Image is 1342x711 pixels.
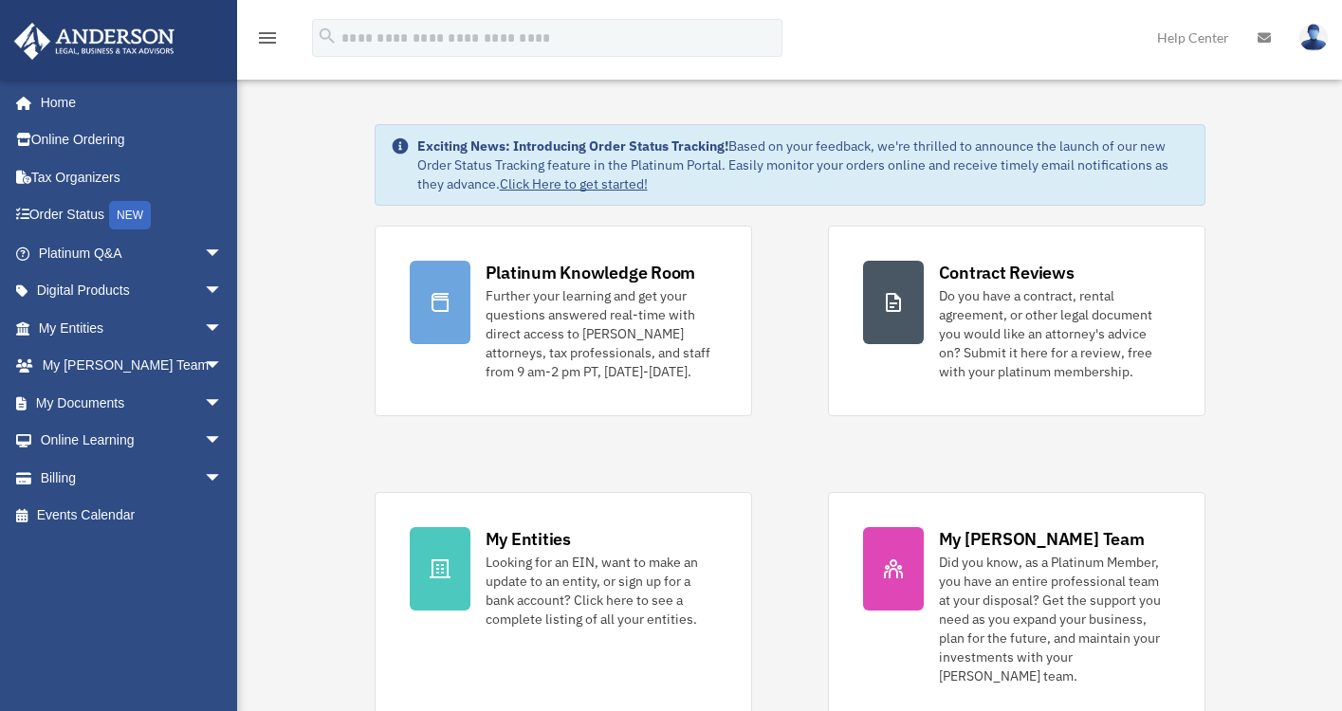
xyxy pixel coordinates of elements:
img: User Pic [1299,24,1328,51]
img: Anderson Advisors Platinum Portal [9,23,180,60]
a: Platinum Knowledge Room Further your learning and get your questions answered real-time with dire... [375,226,752,416]
span: arrow_drop_down [204,459,242,498]
div: Further your learning and get your questions answered real-time with direct access to [PERSON_NAM... [486,286,717,381]
a: Contract Reviews Do you have a contract, rental agreement, or other legal document you would like... [828,226,1205,416]
a: Online Ordering [13,121,251,159]
span: arrow_drop_down [204,422,242,461]
a: My Entitiesarrow_drop_down [13,309,251,347]
a: Platinum Q&Aarrow_drop_down [13,234,251,272]
a: Order StatusNEW [13,196,251,235]
a: Click Here to get started! [500,175,648,192]
div: Do you have a contract, rental agreement, or other legal document you would like an attorney's ad... [939,286,1170,381]
div: My [PERSON_NAME] Team [939,527,1145,551]
a: Home [13,83,242,121]
span: arrow_drop_down [204,309,242,348]
div: My Entities [486,527,571,551]
span: arrow_drop_down [204,234,242,273]
i: menu [256,27,279,49]
div: Platinum Knowledge Room [486,261,696,284]
a: My [PERSON_NAME] Teamarrow_drop_down [13,347,251,385]
strong: Exciting News: Introducing Order Status Tracking! [417,137,728,155]
a: My Documentsarrow_drop_down [13,384,251,422]
a: menu [256,33,279,49]
a: Tax Organizers [13,158,251,196]
a: Online Learningarrow_drop_down [13,422,251,460]
i: search [317,26,338,46]
a: Events Calendar [13,497,251,535]
div: NEW [109,201,151,229]
div: Looking for an EIN, want to make an update to an entity, or sign up for a bank account? Click her... [486,553,717,629]
span: arrow_drop_down [204,347,242,386]
div: Based on your feedback, we're thrilled to announce the launch of our new Order Status Tracking fe... [417,137,1189,193]
span: arrow_drop_down [204,272,242,311]
a: Digital Productsarrow_drop_down [13,272,251,310]
a: Billingarrow_drop_down [13,459,251,497]
span: arrow_drop_down [204,384,242,423]
div: Did you know, as a Platinum Member, you have an entire professional team at your disposal? Get th... [939,553,1170,685]
div: Contract Reviews [939,261,1075,284]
